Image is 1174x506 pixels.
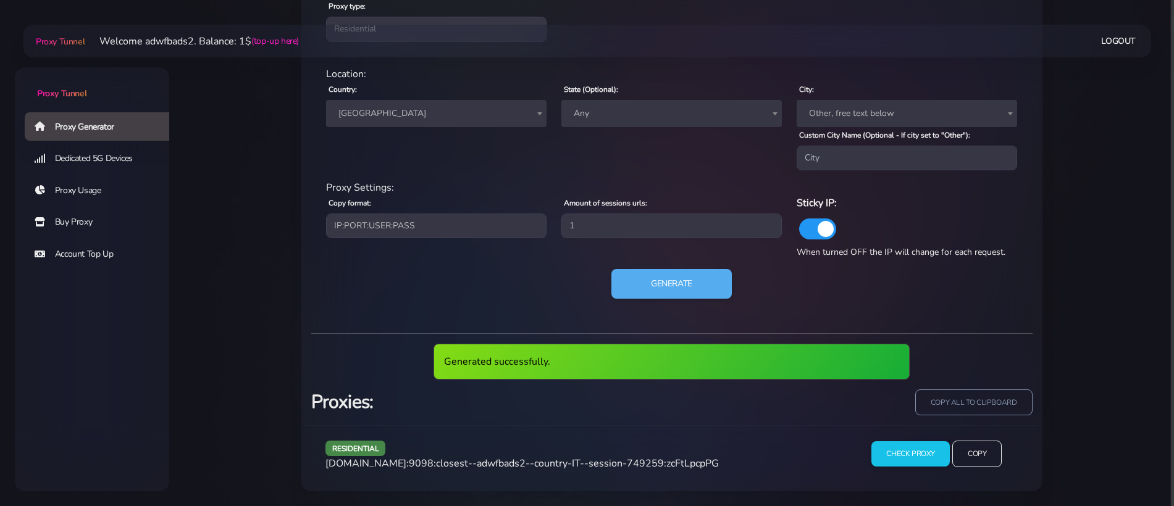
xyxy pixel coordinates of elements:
[952,441,1002,467] input: Copy
[871,441,950,467] input: Check Proxy
[25,176,179,205] a: Proxy Usage
[611,269,732,299] button: Generate
[564,197,647,209] label: Amount of sessions urls:
[25,144,179,173] a: Dedicated 5G Devices
[333,105,539,122] span: Italy
[561,100,782,127] span: Any
[36,36,85,48] span: Proxy Tunnel
[311,389,665,415] h3: Proxies:
[329,197,371,209] label: Copy format:
[319,180,1025,195] div: Proxy Settings:
[325,457,719,470] span: [DOMAIN_NAME]:9098:closest--adwfbads2--country-IT--session-749259:zcFtLpcpPG
[15,67,169,100] a: Proxy Tunnel
[799,130,970,141] label: Custom City Name (Optional - If city set to "Other"):
[804,105,1010,122] span: Other, free text below
[325,441,386,456] span: residential
[992,304,1159,491] iframe: Webchat Widget
[797,195,1017,211] h6: Sticky IP:
[319,67,1025,81] div: Location:
[569,105,774,122] span: Any
[37,88,86,99] span: Proxy Tunnel
[25,112,179,141] a: Proxy Generator
[25,240,179,268] a: Account Top Up
[33,31,85,51] a: Proxy Tunnel
[915,389,1033,416] input: copy all to clipboard
[85,34,299,49] li: Welcome adwfbads2. Balance: 1$
[797,146,1017,170] input: City
[564,84,618,95] label: State (Optional):
[329,1,366,12] label: Proxy type:
[799,84,814,95] label: City:
[1101,30,1136,52] a: Logout
[25,208,179,236] a: Buy Proxy
[434,344,910,379] div: Generated successfully.
[797,100,1017,127] span: Other, free text below
[326,100,547,127] span: Italy
[251,35,299,48] a: (top-up here)
[797,246,1005,258] span: When turned OFF the IP will change for each request.
[329,84,357,95] label: Country:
